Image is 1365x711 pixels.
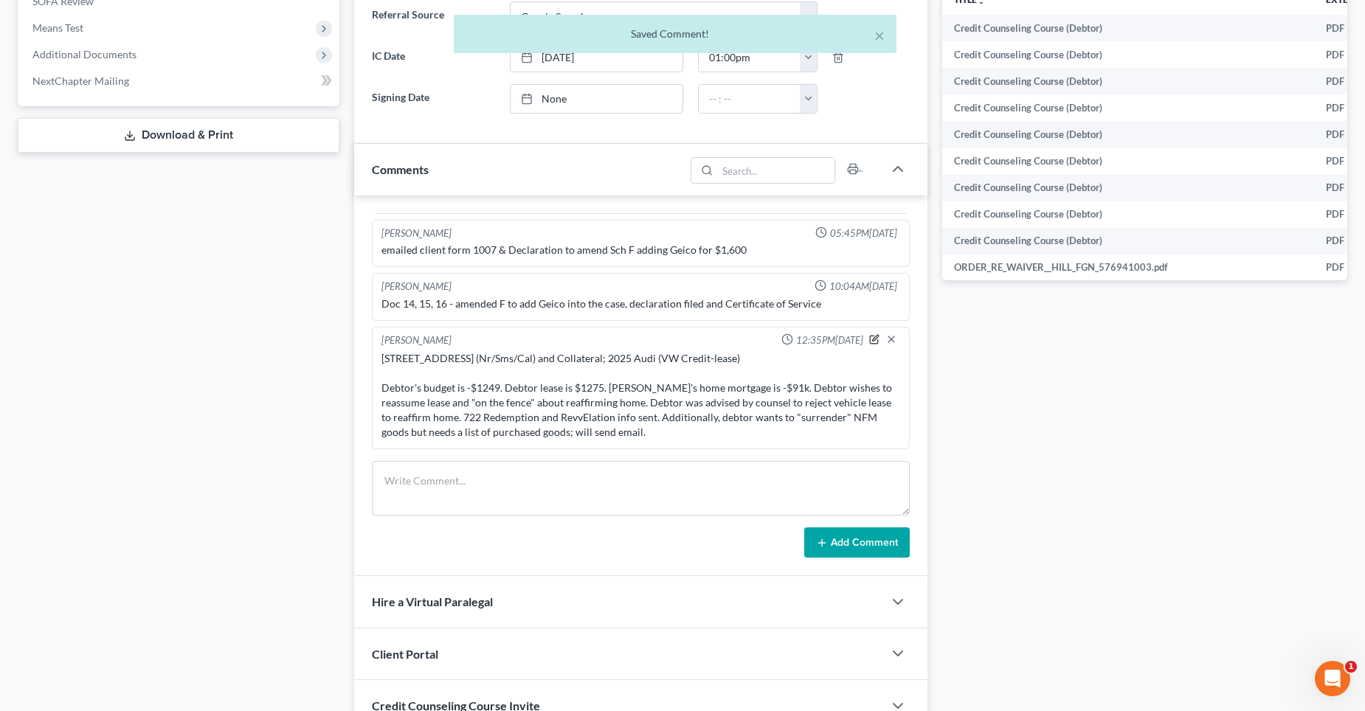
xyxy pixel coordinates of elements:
[942,254,1314,281] td: ORDER_RE_WAIVER__HILL_FGN_576941003.pdf
[381,243,900,257] div: emailed client form 1007 & Declaration to amend Sch F adding Geico for $1,600
[381,351,900,440] div: [STREET_ADDRESS] (Nr/Sms/Cal) and Collateral; 2025 Audi (VW Credit-lease) Debtor's budget is -$12...
[942,228,1314,254] td: Credit Counseling Course (Debtor)
[942,94,1314,121] td: Credit Counseling Course (Debtor)
[942,201,1314,228] td: Credit Counseling Course (Debtor)
[830,226,897,240] span: 05:45PM[DATE]
[796,333,863,347] span: 12:35PM[DATE]
[372,647,438,661] span: Client Portal
[942,174,1314,201] td: Credit Counseling Course (Debtor)
[874,27,885,44] button: ×
[1315,661,1350,696] iframe: Intercom live chat
[511,85,682,113] a: None
[32,74,129,87] span: NextChapter Mailing
[364,84,502,114] label: Signing Date
[829,280,897,294] span: 10:04AM[DATE]
[18,118,339,153] a: Download & Print
[364,1,502,31] label: Referral Source
[381,280,452,294] div: [PERSON_NAME]
[942,68,1314,94] td: Credit Counseling Course (Debtor)
[466,27,885,41] div: Saved Comment!
[942,121,1314,148] td: Credit Counseling Course (Debtor)
[1345,661,1357,673] span: 1
[699,85,801,113] input: -- : --
[381,333,452,348] div: [PERSON_NAME]
[381,226,452,240] div: [PERSON_NAME]
[381,296,900,311] div: Doc 14, 15, 16 - amended F to add Geico into the case, declaration filed and Certificate of Service
[804,527,910,558] button: Add Comment
[942,148,1314,174] td: Credit Counseling Course (Debtor)
[717,158,834,183] input: Search...
[372,594,493,608] span: Hire a Virtual Paralegal
[21,68,339,94] a: NextChapter Mailing
[372,162,429,176] span: Comments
